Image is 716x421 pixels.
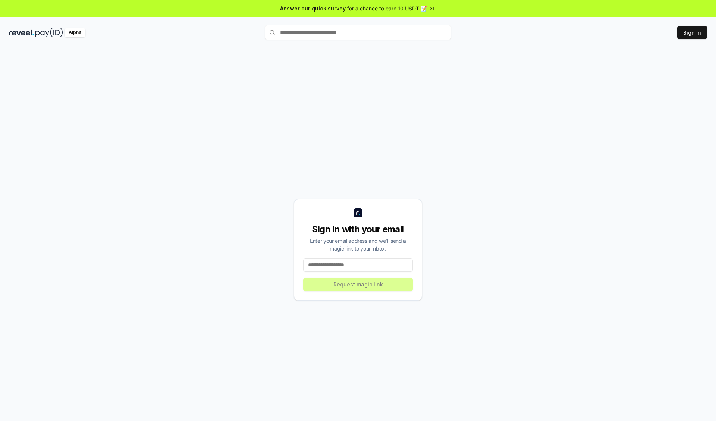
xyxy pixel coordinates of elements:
div: Sign in with your email [303,223,413,235]
span: Answer our quick survey [280,4,346,12]
img: logo_small [354,208,362,217]
div: Alpha [65,28,85,37]
img: reveel_dark [9,28,34,37]
span: for a chance to earn 10 USDT 📝 [347,4,427,12]
img: pay_id [35,28,63,37]
button: Sign In [677,26,707,39]
div: Enter your email address and we’ll send a magic link to your inbox. [303,237,413,252]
